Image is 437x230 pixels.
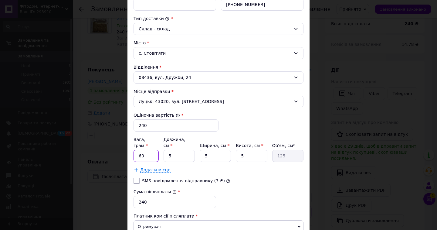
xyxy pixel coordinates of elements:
label: Вага, грам [134,137,148,148]
div: Склад - склад [139,26,291,32]
label: Ширина, см [200,143,229,148]
div: 08436, вул. Дружби, 24 [134,71,303,84]
span: Платник комісії післяплати [134,214,195,218]
div: Місто [134,40,303,46]
span: Луцьк; 43020, вул. [STREET_ADDRESS] [139,98,291,105]
label: Сума післяплати [134,189,177,194]
label: SMS повідомлення відправнику (3 ₴) [142,178,225,183]
label: Оціночна вартість [134,113,180,118]
div: Тип доставки [134,15,303,22]
div: Відділення [134,64,303,70]
div: Об'єм, см³ [272,142,303,149]
div: Місце відправки [134,88,303,94]
span: Додати місце [140,167,171,173]
label: Довжина, см [164,137,185,148]
div: с. Стовп'яги [134,47,303,59]
label: Висота, см [236,143,263,148]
